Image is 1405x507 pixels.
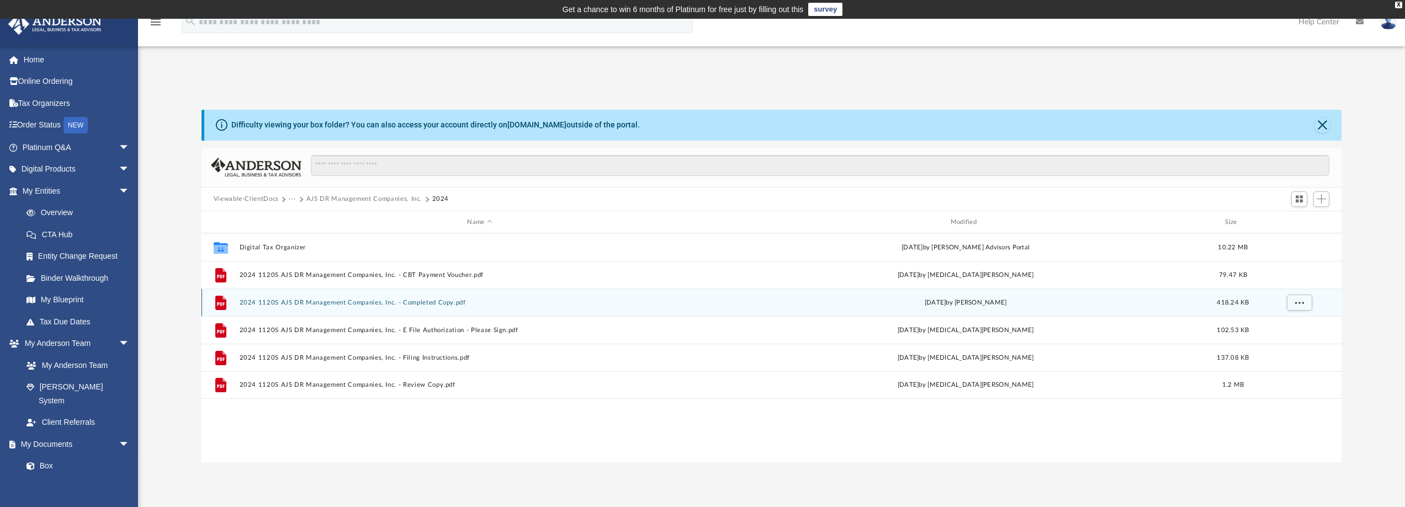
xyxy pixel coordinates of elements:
span: arrow_drop_down [119,158,141,181]
div: NEW [63,117,88,134]
div: Modified [725,217,1206,227]
a: My Documentsarrow_drop_down [8,433,141,455]
a: Client Referrals [15,412,141,434]
div: [DATE] by [PERSON_NAME] Advisors Portal [725,243,1206,253]
a: Home [8,49,146,71]
a: Tax Organizers [8,92,146,114]
button: 2024 1120S AJS DR Management Companies, Inc. - Review Copy.pdf [239,382,720,389]
div: Size [1211,217,1255,227]
button: 2024 1120S AJS DR Management Companies, Inc. - Filing Instructions.pdf [239,354,720,361]
img: User Pic [1380,14,1397,30]
button: 2024 1120S AJS DR Management Companies, Inc. - E File Authorization - Please Sign.pdf [239,327,720,334]
button: 2024 [432,194,449,204]
a: Box [15,455,135,477]
a: CTA Hub [15,223,146,246]
a: Overview [15,202,146,224]
span: arrow_drop_down [119,136,141,159]
a: My Anderson Team [15,354,135,376]
div: [DATE] by [MEDICAL_DATA][PERSON_NAME] [725,270,1206,280]
div: [DATE] by [MEDICAL_DATA][PERSON_NAME] [725,325,1206,335]
button: ··· [289,194,296,204]
a: My Blueprint [15,289,141,311]
div: id [206,217,234,227]
span: arrow_drop_down [119,180,141,202]
span: 102.53 KB [1217,327,1249,333]
img: Anderson Advisors Platinum Portal [5,13,105,35]
a: [PERSON_NAME] System [15,376,141,412]
a: Order StatusNEW [8,114,146,137]
span: arrow_drop_down [119,333,141,355]
button: 2024 1120S AJS DR Management Companies, Inc. - Completed Copy.pdf [239,299,720,306]
div: [DATE] by [MEDICAL_DATA][PERSON_NAME] [725,353,1206,363]
span: 418.24 KB [1217,300,1249,306]
a: My Entitiesarrow_drop_down [8,180,146,202]
a: Digital Productsarrow_drop_down [8,158,146,180]
i: menu [149,15,162,29]
span: arrow_drop_down [119,433,141,456]
button: Close [1314,118,1330,133]
span: 79.47 KB [1219,272,1247,278]
button: Add [1313,191,1330,207]
div: [DATE] by [PERSON_NAME] [725,298,1206,308]
a: menu [149,21,162,29]
input: Search files and folders [311,155,1329,176]
div: close [1395,2,1402,8]
button: Digital Tax Organizer [239,244,720,251]
a: survey [808,3,842,16]
button: Viewable-ClientDocs [214,194,279,204]
button: Switch to Grid View [1291,191,1308,207]
div: grid [202,233,1342,462]
button: 2024 1120S AJS DR Management Companies, Inc. - CBT Payment Voucher.pdf [239,271,720,279]
a: Binder Walkthrough [15,267,146,289]
div: Get a chance to win 6 months of Platinum for free just by filling out this [563,3,804,16]
div: [DATE] by [MEDICAL_DATA][PERSON_NAME] [725,381,1206,391]
button: AJS DR Management Companies, Inc. [306,194,422,204]
div: Name [238,217,720,227]
a: Platinum Q&Aarrow_drop_down [8,136,146,158]
a: [DOMAIN_NAME] [507,120,566,129]
span: 1.2 MB [1222,382,1244,388]
a: My Anderson Teamarrow_drop_down [8,333,141,355]
span: 137.08 KB [1217,355,1249,361]
span: 10.22 MB [1218,244,1248,250]
a: Online Ordering [8,71,146,93]
button: More options [1286,295,1312,311]
div: id [1260,217,1337,227]
div: Difficulty viewing your box folder? You can also access your account directly on outside of the p... [231,119,640,131]
a: Entity Change Request [15,246,146,268]
i: search [184,15,197,27]
a: Tax Due Dates [15,311,146,333]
